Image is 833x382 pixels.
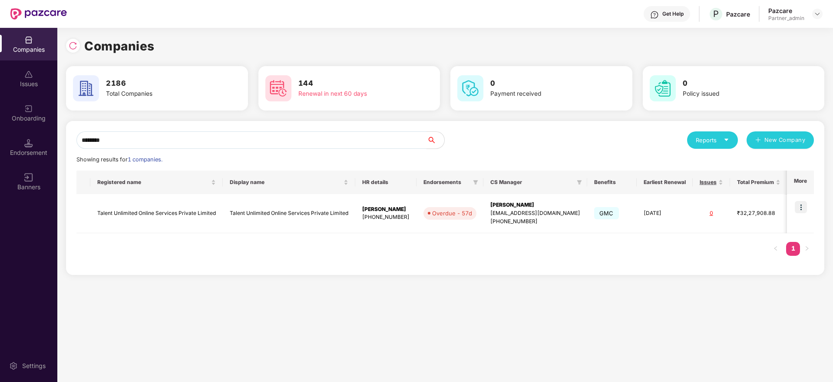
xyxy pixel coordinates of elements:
div: Reports [696,136,729,144]
button: search [426,131,445,149]
li: 1 [786,242,800,256]
th: Registered name [90,171,223,194]
li: Next Page [800,242,814,256]
td: Talent Unlimited Online Services Private Limited [90,194,223,233]
span: caret-down [724,137,729,143]
span: CS Manager [490,179,573,186]
div: Renewal in next 60 days [298,89,408,99]
span: GMC [594,207,619,219]
div: Payment received [490,89,600,99]
span: Issues [700,179,717,186]
div: [PHONE_NUMBER] [490,218,580,226]
td: Talent Unlimited Online Services Private Limited [223,194,355,233]
td: [DATE] [637,194,693,233]
div: [PERSON_NAME] [362,205,410,214]
img: svg+xml;base64,PHN2ZyB4bWxucz0iaHR0cDovL3d3dy53My5vcmcvMjAwMC9zdmciIHdpZHRoPSI2MCIgaGVpZ2h0PSI2MC... [265,75,291,101]
span: filter [473,180,478,185]
img: svg+xml;base64,PHN2ZyB4bWxucz0iaHR0cDovL3d3dy53My5vcmcvMjAwMC9zdmciIHdpZHRoPSI2MCIgaGVpZ2h0PSI2MC... [457,75,483,101]
span: Total Premium [737,179,774,186]
span: filter [575,177,584,188]
img: svg+xml;base64,PHN2ZyBpZD0iRHJvcGRvd24tMzJ4MzIiIHhtbG5zPSJodHRwOi8vd3d3LnczLm9yZy8yMDAwL3N2ZyIgd2... [814,10,821,17]
img: svg+xml;base64,PHN2ZyBpZD0iU2V0dGluZy0yMHgyMCIgeG1sbnM9Imh0dHA6Ly93d3cudzMub3JnLzIwMDAvc3ZnIiB3aW... [9,362,18,370]
th: HR details [355,171,416,194]
button: left [769,242,783,256]
div: Get Help [662,10,684,17]
div: Pazcare [726,10,750,18]
span: Endorsements [423,179,469,186]
span: New Company [764,136,806,144]
img: svg+xml;base64,PHN2ZyB4bWxucz0iaHR0cDovL3d3dy53My5vcmcvMjAwMC9zdmciIHdpZHRoPSI2MCIgaGVpZ2h0PSI2MC... [73,75,99,101]
th: Total Premium [730,171,787,194]
span: plus [755,137,761,144]
li: Previous Page [769,242,783,256]
th: Issues [693,171,730,194]
span: P [713,9,719,19]
div: [EMAIL_ADDRESS][DOMAIN_NAME] [490,209,580,218]
div: [PHONE_NUMBER] [362,213,410,221]
span: Showing results for [76,156,162,163]
button: plusNew Company [747,131,814,149]
img: svg+xml;base64,PHN2ZyBpZD0iSGVscC0zMngzMiIgeG1sbnM9Imh0dHA6Ly93d3cudzMub3JnLzIwMDAvc3ZnIiB3aWR0aD... [650,10,659,19]
div: Total Companies [106,89,215,99]
div: ₹32,27,908.88 [737,209,780,218]
img: svg+xml;base64,PHN2ZyB3aWR0aD0iMjAiIGhlaWdodD0iMjAiIHZpZXdCb3g9IjAgMCAyMCAyMCIgZmlsbD0ibm9uZSIgeG... [24,104,33,113]
img: icon [795,201,807,213]
span: filter [471,177,480,188]
span: left [773,246,778,251]
div: 0 [700,209,723,218]
h3: 2186 [106,78,215,89]
div: Policy issued [683,89,792,99]
div: Settings [20,362,48,370]
div: [PERSON_NAME] [490,201,580,209]
span: right [804,246,810,251]
span: search [426,137,444,144]
h3: 0 [683,78,792,89]
img: svg+xml;base64,PHN2ZyB4bWxucz0iaHR0cDovL3d3dy53My5vcmcvMjAwMC9zdmciIHdpZHRoPSI2MCIgaGVpZ2h0PSI2MC... [650,75,676,101]
img: New Pazcare Logo [10,8,67,20]
h1: Companies [84,37,155,56]
th: Benefits [587,171,637,194]
div: Partner_admin [768,15,804,22]
a: 1 [786,242,800,255]
th: Earliest Renewal [637,171,693,194]
h3: 144 [298,78,408,89]
img: svg+xml;base64,PHN2ZyB3aWR0aD0iMTYiIGhlaWdodD0iMTYiIHZpZXdCb3g9IjAgMCAxNiAxNiIgZmlsbD0ibm9uZSIgeG... [24,173,33,182]
img: svg+xml;base64,PHN2ZyB3aWR0aD0iMTQuNSIgaGVpZ2h0PSIxNC41IiB2aWV3Qm94PSIwIDAgMTYgMTYiIGZpbGw9Im5vbm... [24,139,33,147]
span: 1 companies. [128,156,162,163]
img: svg+xml;base64,PHN2ZyBpZD0iUmVsb2FkLTMyeDMyIiB4bWxucz0iaHR0cDovL3d3dy53My5vcmcvMjAwMC9zdmciIHdpZH... [69,41,77,50]
img: svg+xml;base64,PHN2ZyBpZD0iQ29tcGFuaWVzIiB4bWxucz0iaHR0cDovL3d3dy53My5vcmcvMjAwMC9zdmciIHdpZHRoPS... [24,36,33,44]
div: Pazcare [768,7,804,15]
h3: 0 [490,78,600,89]
button: right [800,242,814,256]
div: Overdue - 57d [432,209,472,218]
span: Display name [230,179,342,186]
th: More [787,171,814,194]
span: filter [577,180,582,185]
span: Registered name [97,179,209,186]
img: svg+xml;base64,PHN2ZyBpZD0iSXNzdWVzX2Rpc2FibGVkIiB4bWxucz0iaHR0cDovL3d3dy53My5vcmcvMjAwMC9zdmciIH... [24,70,33,79]
th: Display name [223,171,355,194]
